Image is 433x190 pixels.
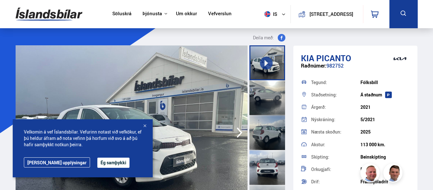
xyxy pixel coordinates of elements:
div: Nýskráning: [311,117,360,122]
div: Orkugjafi: [311,167,360,172]
div: Skipting: [311,155,360,159]
span: Deila með: [253,34,274,42]
a: [STREET_ADDRESS] [294,5,359,23]
img: brand logo [387,49,413,69]
div: Árgerð: [311,105,360,109]
a: Söluskrá [112,11,131,17]
img: G0Ugv5HjCgRt.svg [16,4,82,24]
button: is [262,5,290,23]
a: [PERSON_NAME] upplýsingar [24,157,90,167]
div: 2021 [360,105,410,110]
div: 5/2021 [360,117,410,122]
img: FbJEzSuNWCJXmdc-.webp [384,164,403,183]
div: Tegund: [311,80,360,85]
img: siFngHWaQ9KaOqBr.png [361,164,381,183]
button: Deila með: [250,34,288,42]
div: Á staðnum [360,92,410,97]
div: Staðsetning: [311,93,360,97]
div: Akstur: [311,142,360,147]
a: Vefverslun [208,11,232,17]
div: 982752 [301,63,410,75]
div: Næsta skoðun: [311,130,360,134]
div: Fólksbíll [360,80,410,85]
span: is [262,11,278,17]
span: Picanto [316,52,351,64]
div: 2025 [360,129,410,134]
span: Velkomin á vef Íslandsbílar. Vefurinn notast við vefkökur, ef þú heldur áfram að nota vefinn þá h... [24,129,142,148]
div: Framhjóladrif [360,179,410,184]
img: svg+xml;base64,PHN2ZyB4bWxucz0iaHR0cDovL3d3dy53My5vcmcvMjAwMC9zdmciIHdpZHRoPSI1MTIiIGhlaWdodD0iNT... [264,11,270,17]
span: Raðnúmer: [301,62,326,69]
a: Um okkur [176,11,197,17]
div: Drif: [311,180,360,184]
span: Kia [301,52,314,64]
div: 113 000 km. [360,142,410,147]
button: Ég samþykki [97,158,129,168]
button: Þjónusta [143,11,162,17]
div: Beinskipting [360,154,410,160]
button: [STREET_ADDRESS] [308,11,355,17]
